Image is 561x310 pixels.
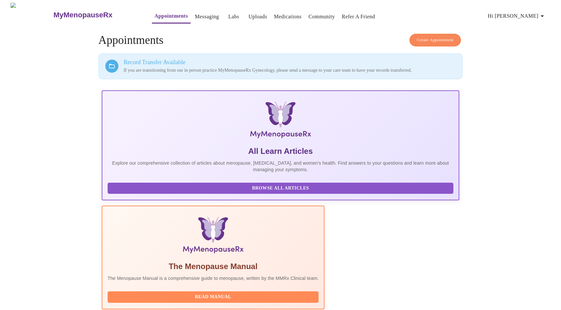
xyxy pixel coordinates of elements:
a: Browse All Articles [108,185,455,191]
a: Appointments [155,11,188,21]
img: Menopause Manual [141,217,285,256]
a: Messaging [195,12,219,21]
button: Uploads [246,10,270,23]
img: MyMenopauseRx Logo [10,3,52,27]
h3: Record Transfer Available [124,59,456,66]
button: Labs [223,10,244,23]
button: Community [306,10,338,23]
h5: The Menopause Manual [108,261,319,272]
button: Refer a Friend [339,10,378,23]
button: Hi [PERSON_NAME] [485,9,549,23]
p: If you are transitioning from our in person practice MyMenopauseRx Gynecology, please send a mess... [124,67,456,74]
a: Community [308,12,335,21]
img: MyMenopauseRx Logo [161,101,400,141]
h5: All Learn Articles [108,146,454,156]
h3: MyMenopauseRx [53,11,113,19]
span: Read Manual [114,293,312,301]
a: Uploads [249,12,267,21]
a: Medications [274,12,301,21]
button: Browse All Articles [108,183,454,194]
button: Messaging [192,10,221,23]
button: Appointments [152,9,191,24]
a: Labs [228,12,239,21]
h4: Appointments [98,34,463,47]
button: Create Appointment [409,34,461,46]
p: Explore our comprehensive collection of articles about menopause, [MEDICAL_DATA], and women's hea... [108,160,454,173]
button: Medications [271,10,304,23]
p: The Menopause Manual is a comprehensive guide to menopause, written by the MMRx Clinical team. [108,275,319,282]
span: Hi [PERSON_NAME] [488,11,546,21]
span: Browse All Articles [114,184,447,192]
a: Read Manual [108,294,321,299]
a: MyMenopauseRx [52,4,138,27]
span: Create Appointment [417,36,454,44]
a: Refer a Friend [342,12,375,21]
button: Read Manual [108,291,319,303]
